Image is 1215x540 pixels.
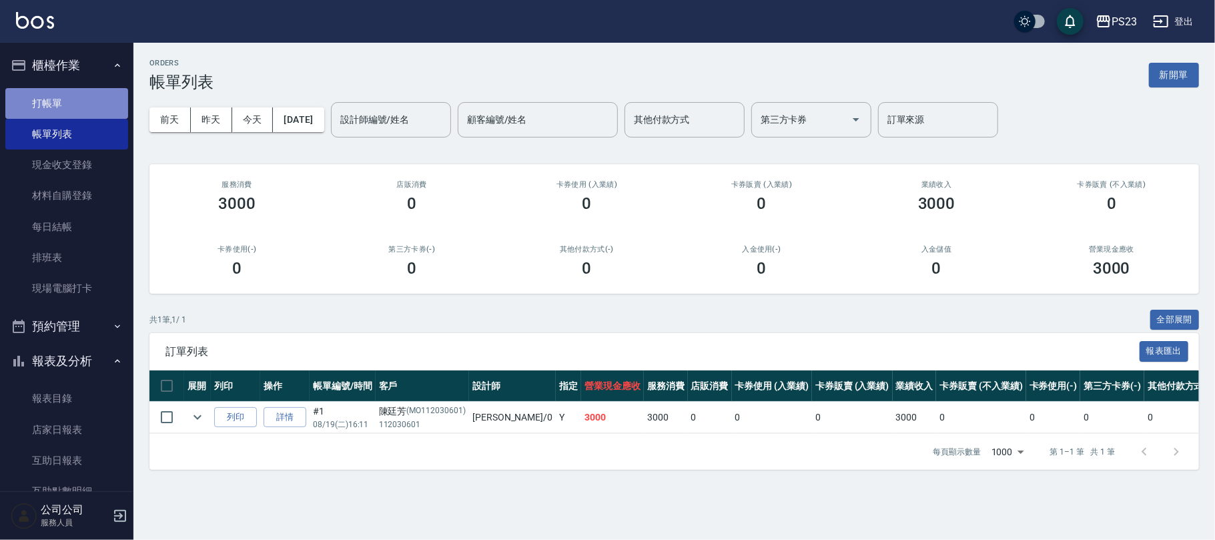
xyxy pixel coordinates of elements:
[893,402,937,433] td: 3000
[688,402,732,433] td: 0
[1093,259,1130,278] h3: 3000
[936,370,1026,402] th: 卡券販賣 (不入業績)
[5,242,128,273] a: 排班表
[310,402,376,433] td: #1
[165,345,1140,358] span: 訂單列表
[556,370,581,402] th: 指定
[310,370,376,402] th: 帳單編號/時間
[379,419,466,431] p: 112030601
[582,259,591,278] h3: 0
[313,419,372,431] p: 08/19 (二) 16:11
[5,415,128,445] a: 店家日報表
[1112,13,1137,30] div: PS23
[16,12,54,29] img: Logo
[812,402,893,433] td: 0
[184,370,211,402] th: 展開
[5,88,128,119] a: 打帳單
[515,180,658,189] h2: 卡券使用 (入業績)
[918,194,955,213] h3: 3000
[757,259,767,278] h3: 0
[581,402,644,433] td: 3000
[211,370,260,402] th: 列印
[986,434,1029,470] div: 1000
[11,503,37,529] img: Person
[865,245,1008,254] h2: 入金儲值
[582,194,591,213] h3: 0
[893,370,937,402] th: 業績收入
[1040,245,1183,254] h2: 營業現金應收
[273,107,324,132] button: [DATE]
[5,445,128,476] a: 互助日報表
[149,59,214,67] h2: ORDERS
[149,73,214,91] h3: 帳單列表
[1080,370,1144,402] th: 第三方卡券(-)
[865,180,1008,189] h2: 業績收入
[5,150,128,180] a: 現金收支登錄
[1149,63,1199,87] button: 新開單
[5,476,128,507] a: 互助點數明細
[232,259,242,278] h3: 0
[41,517,109,529] p: 服務人員
[933,446,981,458] p: 每頁顯示數量
[149,314,186,326] p: 共 1 筆, 1 / 1
[5,48,128,83] button: 櫃檯作業
[5,273,128,304] a: 現場電腦打卡
[1080,402,1144,433] td: 0
[1107,194,1116,213] h3: 0
[936,402,1026,433] td: 0
[757,194,767,213] h3: 0
[41,503,109,517] h5: 公司公司
[5,383,128,414] a: 報表目錄
[5,119,128,150] a: 帳單列表
[690,180,833,189] h2: 卡券販賣 (入業績)
[407,404,466,419] p: (MO112030601)
[732,402,813,433] td: 0
[260,370,310,402] th: 操作
[732,370,813,402] th: 卡券使用 (入業績)
[469,402,556,433] td: [PERSON_NAME] /0
[407,194,416,213] h3: 0
[1026,370,1081,402] th: 卡券使用(-)
[1140,344,1189,357] a: 報表匯出
[1150,310,1200,330] button: 全部展開
[5,344,128,378] button: 報表及分析
[214,407,257,428] button: 列印
[1050,446,1115,458] p: 第 1–1 筆 共 1 筆
[340,180,483,189] h2: 店販消費
[1026,402,1081,433] td: 0
[218,194,256,213] h3: 3000
[1090,8,1142,35] button: PS23
[1140,341,1189,362] button: 報表匯出
[644,402,688,433] td: 3000
[1040,180,1183,189] h2: 卡券販賣 (不入業績)
[688,370,732,402] th: 店販消費
[690,245,833,254] h2: 入金使用(-)
[149,107,191,132] button: 前天
[581,370,644,402] th: 營業現金應收
[165,180,308,189] h3: 服務消費
[340,245,483,254] h2: 第三方卡券(-)
[165,245,308,254] h2: 卡券使用(-)
[469,370,556,402] th: 設計師
[556,402,581,433] td: Y
[1057,8,1084,35] button: save
[515,245,658,254] h2: 其他付款方式(-)
[191,107,232,132] button: 昨天
[5,212,128,242] a: 每日結帳
[1149,68,1199,81] a: 新開單
[407,259,416,278] h3: 0
[376,370,469,402] th: 客戶
[644,370,688,402] th: 服務消費
[845,109,867,130] button: Open
[379,404,466,419] div: 陳廷芳
[232,107,274,132] button: 今天
[264,407,306,428] a: 詳情
[1148,9,1199,34] button: 登出
[932,259,941,278] h3: 0
[5,180,128,211] a: 材料自購登錄
[187,407,208,427] button: expand row
[5,309,128,344] button: 預約管理
[812,370,893,402] th: 卡券販賣 (入業績)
